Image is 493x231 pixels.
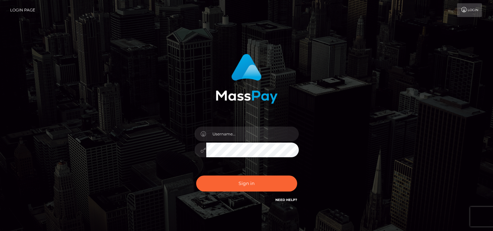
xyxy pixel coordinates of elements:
[275,198,297,202] a: Need Help?
[196,176,297,192] button: Sign in
[457,3,482,17] a: Login
[206,127,299,141] input: Username...
[216,54,278,104] img: MassPay Login
[10,3,35,17] a: Login Page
